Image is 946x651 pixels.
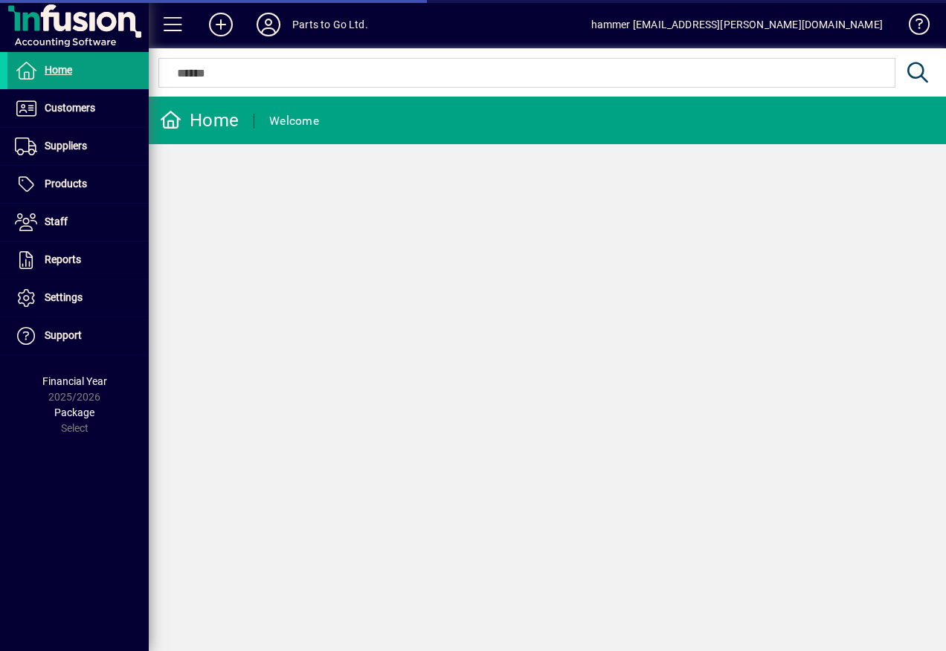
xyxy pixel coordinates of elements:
[45,253,81,265] span: Reports
[45,329,82,341] span: Support
[45,291,83,303] span: Settings
[7,166,149,203] a: Products
[7,317,149,354] a: Support
[45,64,72,76] span: Home
[197,11,245,38] button: Add
[7,279,149,317] a: Settings
[160,108,239,132] div: Home
[292,13,368,36] div: Parts to Go Ltd.
[45,216,68,227] span: Staff
[54,407,94,418] span: Package
[7,90,149,127] a: Customers
[7,204,149,241] a: Staff
[45,102,95,114] span: Customers
[7,242,149,279] a: Reports
[7,128,149,165] a: Suppliers
[42,375,107,387] span: Financial Year
[898,3,927,51] a: Knowledge Base
[591,13,883,36] div: hammer [EMAIL_ADDRESS][PERSON_NAME][DOMAIN_NAME]
[269,109,319,133] div: Welcome
[45,140,87,152] span: Suppliers
[245,11,292,38] button: Profile
[45,178,87,190] span: Products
